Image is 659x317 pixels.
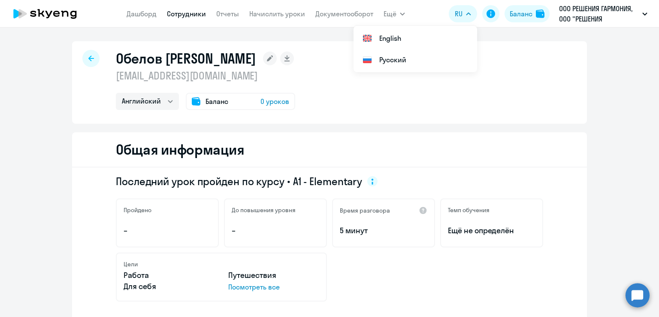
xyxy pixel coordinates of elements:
img: English [362,33,372,43]
p: Посмотреть все [228,282,319,292]
p: Путешествия [228,270,319,281]
span: RU [455,9,463,19]
img: Русский [362,55,372,65]
h5: Пройдено [124,206,151,214]
p: Для себя [124,281,215,292]
p: Работа [124,270,215,281]
a: Отчеты [216,9,239,18]
button: Балансbalance [505,5,550,22]
span: Последний урок пройден по курсу • A1 - Elementary [116,174,362,188]
span: 0 уроков [260,96,289,107]
h5: До повышения уровня [232,206,296,214]
span: Ещё [384,9,396,19]
a: Дашборд [127,9,157,18]
img: balance [536,9,544,18]
p: [EMAIL_ADDRESS][DOMAIN_NAME] [116,69,295,82]
h2: Общая информация [116,141,244,158]
h1: Обелов [PERSON_NAME] [116,50,256,67]
h5: Цели [124,260,138,268]
p: ООО РЕШЕНИЯ ГАРМОНИЯ, ООО "РЕШЕНИЯ "ГАРМОНИЯ" [559,3,639,24]
span: Баланс [206,96,228,107]
p: – [124,225,211,236]
a: Начислить уроки [249,9,305,18]
div: Баланс [510,9,532,19]
button: Ещё [384,5,405,22]
h5: Темп обучения [448,206,490,214]
p: 5 минут [340,225,427,236]
ul: Ещё [354,26,477,72]
p: – [232,225,319,236]
a: Документооборот [315,9,373,18]
button: ООО РЕШЕНИЯ ГАРМОНИЯ, ООО "РЕШЕНИЯ "ГАРМОНИЯ" [555,3,652,24]
h5: Время разговора [340,207,390,214]
button: RU [449,5,477,22]
a: Сотрудники [167,9,206,18]
span: Ещё не определён [448,225,535,236]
